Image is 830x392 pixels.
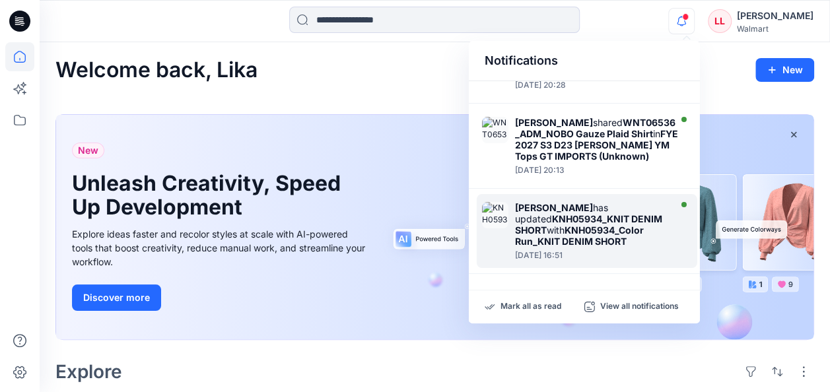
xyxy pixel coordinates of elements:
[600,301,679,313] p: View all notifications
[515,166,679,175] div: Friday, September 19, 2025 20:13
[737,8,813,24] div: [PERSON_NAME]
[708,9,732,33] div: LL
[515,117,679,162] div: shared in
[469,41,700,81] div: Notifications
[515,128,678,162] strong: FYE 2027 S3 D23 [PERSON_NAME] YM Tops GT IMPORTS (Unknown)
[78,143,98,158] span: New
[515,224,644,247] strong: KNH05934_Color Run_KNIT DENIM SHORT
[737,24,813,34] div: Walmart
[755,58,814,82] button: New
[515,81,679,90] div: Friday, September 19, 2025 20:28
[515,117,593,128] strong: [PERSON_NAME]
[55,58,258,82] h2: Welcome back, Lika
[515,202,667,247] div: has updated with
[482,202,508,228] img: KNH05934_Color Run_KNIT DENIM SHORT
[515,117,675,139] strong: WNT06536_ADM_NOBO Gauze Plaid Shirt
[72,227,369,269] div: Explore ideas faster and recolor styles at scale with AI-powered tools that boost creativity, red...
[515,251,667,260] div: Friday, September 05, 2025 16:51
[55,361,122,382] h2: Explore
[501,301,561,313] p: Mark all as read
[72,284,369,311] a: Discover more
[482,117,508,143] img: WNT06536_ADM_NOBO Gauze Plaid Shirt
[515,202,593,213] strong: [PERSON_NAME]
[72,284,161,311] button: Discover more
[515,213,662,236] strong: KNH05934_KNIT DENIM SHORT
[72,172,349,219] h1: Unleash Creativity, Speed Up Development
